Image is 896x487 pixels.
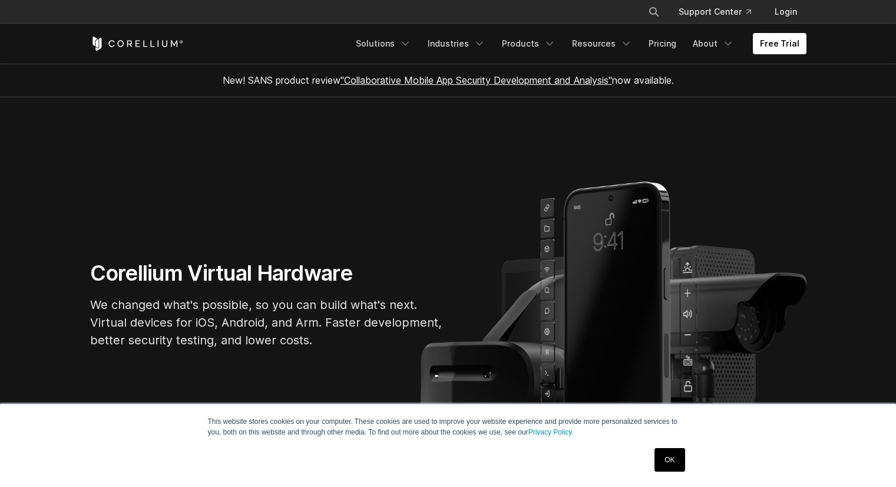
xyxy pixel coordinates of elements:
[208,416,689,437] p: This website stores cookies on your computer. These cookies are used to improve your website expe...
[643,1,664,22] button: Search
[528,428,574,436] a: Privacy Policy.
[765,1,806,22] a: Login
[421,33,492,54] a: Industries
[634,1,806,22] div: Navigation Menu
[90,296,444,349] p: We changed what's possible, so you can build what's next. Virtual devices for iOS, Android, and A...
[686,33,741,54] a: About
[495,33,563,54] a: Products
[223,74,674,86] span: New! SANS product review now available.
[90,37,184,51] a: Corellium Home
[753,33,806,54] a: Free Trial
[90,260,444,287] h1: Corellium Virtual Hardware
[669,1,761,22] a: Support Center
[565,33,639,54] a: Resources
[349,33,418,54] a: Solutions
[654,448,685,472] a: OK
[349,33,806,54] div: Navigation Menu
[340,74,612,86] a: "Collaborative Mobile App Security Development and Analysis"
[642,33,683,54] a: Pricing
